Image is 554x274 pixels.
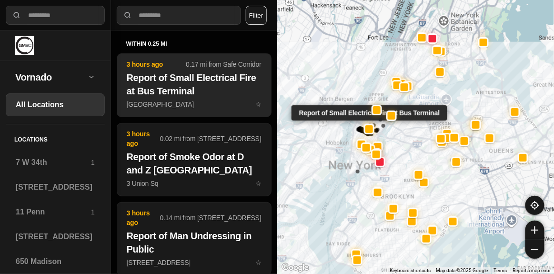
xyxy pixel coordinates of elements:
[16,256,95,267] h3: 650 Madison
[127,71,262,98] h2: Report of Small Electrical Fire at Bus Terminal
[127,100,262,109] p: [GEOGRAPHIC_DATA]
[246,6,267,25] button: Filter
[6,93,105,116] a: All Locations
[6,176,105,199] a: [STREET_ADDRESS]
[186,60,261,69] p: 0.17 mi from Safe Corridor
[525,196,544,215] button: recenter
[16,231,95,243] h3: [STREET_ADDRESS]
[127,258,262,267] p: [STREET_ADDRESS]
[15,36,34,55] img: logo
[255,259,262,266] span: star
[255,180,262,187] span: star
[6,250,105,273] a: 650 Madison
[117,258,272,266] a: 3 hours ago0.14 mi from [STREET_ADDRESS]Report of Man Undressing in Public[STREET_ADDRESS]star
[15,71,88,84] h2: Vornado
[117,53,272,117] button: 3 hours ago0.17 mi from Safe CorridorReport of Small Electrical Fire at Bus Terminal[GEOGRAPHIC_D...
[127,229,262,256] h2: Report of Man Undressing in Public
[117,123,272,196] button: 3 hours ago0.02 mi from [STREET_ADDRESS]Report of Smoke Odor at D and Z [GEOGRAPHIC_DATA]3 Union ...
[127,150,262,177] h2: Report of Smoke Odor at D and Z [GEOGRAPHIC_DATA]
[255,101,262,108] span: star
[513,268,551,273] a: Report a map error
[127,179,262,188] p: 3 Union Sq
[16,157,91,168] h3: 7 W 34th
[6,225,105,248] a: [STREET_ADDRESS]
[525,221,544,240] button: zoom-in
[280,262,311,274] a: Open this area in Google Maps (opens a new window)
[91,207,95,217] p: 1
[16,206,91,218] h3: 11 Penn
[531,245,539,253] img: zoom-out
[364,123,375,133] button: Report of Small Electrical Fire at Bus Terminal
[160,134,262,143] p: 0.02 mi from [STREET_ADDRESS]
[117,100,272,108] a: 3 hours ago0.17 mi from Safe CorridorReport of Small Electrical Fire at Bus Terminal[GEOGRAPHIC_D...
[16,99,95,111] h3: All Locations
[127,208,160,227] p: 3 hours ago
[525,240,544,259] button: zoom-out
[531,226,539,234] img: zoom-in
[292,105,447,120] div: Report of Small Electrical Fire at Bus Terminal
[6,151,105,174] a: 7 W 34th1
[6,124,105,151] h5: Locations
[126,40,262,48] h5: within 0.25 mi
[494,268,507,273] a: Terms (opens in new tab)
[6,201,105,223] a: 11 Penn1
[127,60,186,69] p: 3 hours ago
[160,213,262,223] p: 0.14 mi from [STREET_ADDRESS]
[16,182,95,193] h3: [STREET_ADDRESS]
[91,158,95,167] p: 1
[390,267,431,274] button: Keyboard shortcuts
[117,179,272,187] a: 3 hours ago0.02 mi from [STREET_ADDRESS]Report of Smoke Odor at D and Z [GEOGRAPHIC_DATA]3 Union ...
[280,262,311,274] img: Google
[12,10,21,20] img: search
[88,73,95,81] img: open
[123,10,132,20] img: search
[127,129,160,148] p: 3 hours ago
[436,268,488,273] span: Map data ©2025 Google
[531,201,539,210] img: recenter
